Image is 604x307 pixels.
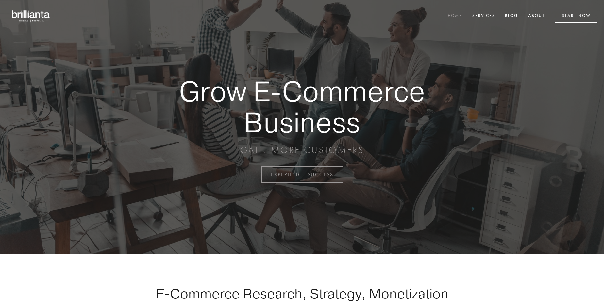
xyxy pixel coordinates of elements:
a: Home [444,11,466,22]
img: brillianta - research, strategy, marketing [7,7,56,26]
a: Start Now [555,9,597,23]
p: GAIN MORE CUSTOMERS [156,144,448,156]
a: EXPERIENCE SUCCESS [261,166,343,183]
h1: E-Commerce Research, Strategy, Monetization [135,285,469,302]
a: About [524,11,549,22]
a: Services [468,11,499,22]
strong: Grow E-Commerce Business [156,76,448,138]
a: Blog [501,11,522,22]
